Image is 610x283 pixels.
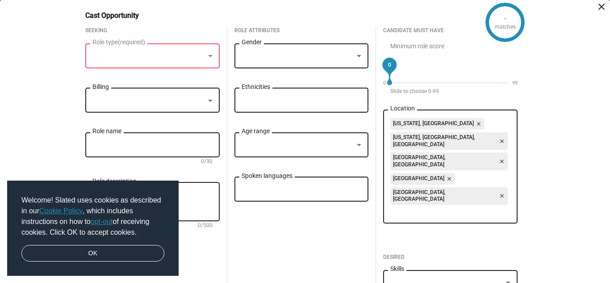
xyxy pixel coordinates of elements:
mat-chip: [GEOGRAPHIC_DATA] [390,173,455,185]
a: dismiss cookie message [21,245,164,262]
mat-chip: [GEOGRAPHIC_DATA], [GEOGRAPHIC_DATA] [390,187,508,205]
h3: Cast Opportunity [85,11,151,20]
mat-icon: close [444,175,452,183]
div: Desired [383,254,518,261]
div: matches [495,24,516,31]
div: Candidate Must Have [383,27,518,34]
div: Seeking [85,27,220,34]
span: 0 [387,60,393,69]
div: Role Attributes [234,27,369,34]
a: opt-out [91,218,113,225]
span: 0 [383,80,386,94]
mat-chip: [US_STATE], [GEOGRAPHIC_DATA] [390,118,485,130]
a: Cookie Policy [39,207,83,215]
mat-hint: 0/30 [201,158,213,165]
div: Minimum role score [383,42,518,51]
mat-icon: close [497,192,505,200]
mat-icon: close [497,157,505,165]
mat-hint: 0/500 [198,222,213,229]
div: cookieconsent [7,181,179,276]
div: - [504,14,506,23]
span: 99 [512,80,518,94]
mat-chip: [GEOGRAPHIC_DATA], [GEOGRAPHIC_DATA] [390,152,508,170]
mat-chip: [US_STATE], [GEOGRAPHIC_DATA], [GEOGRAPHIC_DATA] [390,132,508,150]
mat-icon: close [474,120,482,128]
mat-icon: close [499,137,505,145]
span: Welcome! Slated uses cookies as described in our , which includes instructions on how to of recei... [21,195,164,238]
mat-icon: close [596,1,607,12]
